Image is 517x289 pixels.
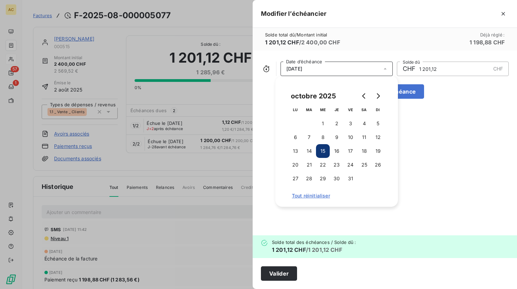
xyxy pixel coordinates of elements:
button: 7 [302,130,316,144]
h6: 1 198,88 CHF [469,38,505,46]
th: vendredi [344,103,357,117]
button: 23 [330,158,344,172]
button: 21 [302,158,316,172]
button: 6 [288,130,302,144]
button: 16 [330,144,344,158]
button: Valider [261,266,297,281]
button: 9 [330,130,344,144]
div: octobre 2025 [288,90,338,101]
button: 22 [316,158,330,172]
button: 13 [288,144,302,158]
button: 29 [316,172,330,185]
button: 4 [357,117,371,130]
span: Solde total dû / Montant initial [265,32,340,38]
button: 19 [371,144,385,158]
button: 25 [357,158,371,172]
th: lundi [288,103,302,117]
button: Go to previous month [357,89,371,103]
span: Solde total des échéances / Solde dû : [272,239,356,245]
button: Go to next month [371,89,385,103]
h6: / 2 400,00 CHF [265,38,340,46]
button: 8 [316,130,330,144]
button: 24 [344,158,357,172]
th: mercredi [316,103,330,117]
button: 20 [288,158,302,172]
button: 1 [316,117,330,130]
button: 15 [316,144,330,158]
button: 3 [344,117,357,130]
button: 30 [330,172,344,185]
button: 2 [330,117,344,130]
span: Déjà réglé : [480,32,505,38]
button: 5 [371,117,385,130]
button: 27 [288,172,302,185]
button: 26 [371,158,385,172]
th: samedi [357,103,371,117]
button: 12 [371,130,385,144]
th: dimanche [371,103,385,117]
button: 10 [344,130,357,144]
h5: Modifier l’échéancier [261,9,326,19]
span: 1 201,12 CHF [272,246,306,253]
button: 18 [357,144,371,158]
button: 31 [344,172,357,185]
button: 28 [302,172,316,185]
button: 11 [357,130,371,144]
span: 1 201,12 CHF [265,39,299,46]
span: [DATE] [286,66,302,72]
th: mardi [302,103,316,117]
button: 17 [344,144,357,158]
span: Tout réinitialiser [292,193,381,199]
th: jeudi [330,103,344,117]
button: 14 [302,144,316,158]
h6: / 1 201,12 CHF [272,246,356,254]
